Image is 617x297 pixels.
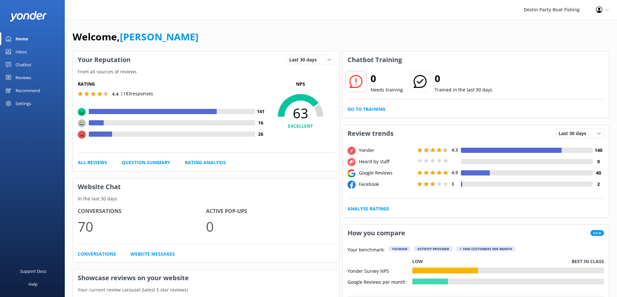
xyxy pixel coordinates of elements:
div: Recommend [16,84,40,97]
p: 0 [206,216,334,237]
p: In the last 30 days [73,195,339,202]
h2: 0 [435,71,492,86]
h4: 2 [593,181,604,188]
p: Needs training [371,86,403,93]
a: Rating Analysis [185,159,226,166]
h4: 0 [593,158,604,165]
p: Your benchmark: [348,246,385,254]
span: 4.3 [451,147,458,153]
p: Low [412,258,423,265]
img: yonder-white-logo.png [10,11,47,22]
div: Yonder Survey NPS [348,268,412,273]
div: Google Reviews [357,169,416,176]
div: Inbox [16,45,27,58]
h3: How you compare [343,225,410,241]
span: 3 [451,181,454,187]
h4: 140 [593,147,604,154]
h4: 26 [255,131,267,138]
h4: EXCELLENT [267,122,335,130]
h3: Showcase reviews on your website [73,270,339,286]
div: > 1000 customers per month [456,246,515,251]
h2: 0 [371,71,403,86]
div: Heard by staff [357,158,416,165]
h4: Conversations [78,207,206,216]
h4: 141 [255,108,267,115]
a: Analyse Ratings [348,205,389,212]
a: Conversations [78,250,116,258]
p: NPS [267,80,335,88]
a: [PERSON_NAME] [120,30,199,43]
div: Home [16,32,28,45]
p: From all sources of reviews [73,68,339,75]
div: Facebook [357,181,416,188]
p: | 183 responses [120,90,153,97]
div: Google Reviews per month [348,279,412,284]
h4: Active Pop-ups [206,207,334,216]
h5: Rating [78,80,267,88]
div: Reviews [16,71,31,84]
p: 70 [78,216,206,237]
a: Go to Training [348,106,385,113]
p: Trained in the last 30 days [435,86,492,93]
a: Question Summary [122,159,170,166]
div: Activity Provider [414,246,452,251]
h3: Chatbot Training [343,51,407,68]
h3: Website Chat [73,178,339,195]
span: Last 30 days [559,130,590,137]
div: Tourism [389,246,410,251]
span: 4.9 [451,169,458,175]
a: All Reviews [78,159,107,166]
h1: Welcome, [73,29,199,45]
p: Your current review carousel (latest 5 star reviews) [73,286,339,293]
div: Chatbot [16,58,31,71]
span: 63 [267,105,335,121]
span: New [590,230,604,236]
h4: 40 [593,169,604,176]
h3: Your Reputation [73,51,135,68]
span: 4.4 [112,91,119,97]
div: Support Docs [20,265,46,278]
p: Best in class [572,258,604,265]
h4: 16 [255,119,267,126]
div: Yonder [357,147,416,154]
h3: Review trends [343,125,398,142]
a: Website Messages [131,250,175,258]
div: Help [29,278,38,291]
span: Last 30 days [289,56,321,63]
div: Settings [16,97,31,110]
